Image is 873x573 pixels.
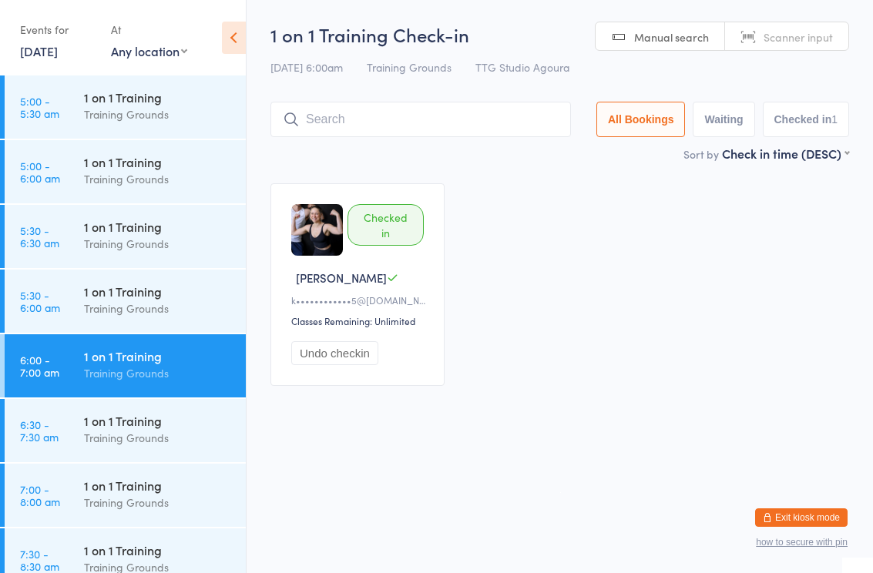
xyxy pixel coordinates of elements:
[634,29,709,45] span: Manual search
[20,548,59,572] time: 7:30 - 8:30 am
[20,483,60,508] time: 7:00 - 8:00 am
[5,140,246,203] a: 5:00 -6:00 am1 on 1 TrainingTraining Grounds
[755,508,848,527] button: Exit kiosk mode
[20,159,60,184] time: 5:00 - 6:00 am
[20,224,59,249] time: 5:30 - 6:30 am
[84,347,233,364] div: 1 on 1 Training
[367,59,452,75] span: Training Grounds
[84,235,233,253] div: Training Grounds
[84,412,233,429] div: 1 on 1 Training
[831,113,838,126] div: 1
[291,341,378,365] button: Undo checkin
[20,289,60,313] time: 5:30 - 6:00 am
[84,494,233,511] div: Training Grounds
[20,17,96,42] div: Events for
[20,42,58,59] a: [DATE]
[722,145,849,162] div: Check in time (DESC)
[84,106,233,123] div: Training Grounds
[5,205,246,268] a: 5:30 -6:30 am1 on 1 TrainingTraining Grounds
[111,17,187,42] div: At
[764,29,833,45] span: Scanner input
[84,429,233,447] div: Training Grounds
[84,153,233,170] div: 1 on 1 Training
[270,59,343,75] span: [DATE] 6:00am
[84,170,233,188] div: Training Grounds
[84,283,233,300] div: 1 on 1 Training
[20,95,59,119] time: 5:00 - 5:30 am
[683,146,719,162] label: Sort by
[348,204,424,246] div: Checked in
[84,477,233,494] div: 1 on 1 Training
[84,300,233,317] div: Training Grounds
[84,89,233,106] div: 1 on 1 Training
[20,418,59,443] time: 6:30 - 7:30 am
[596,102,686,137] button: All Bookings
[20,354,59,378] time: 6:00 - 7:00 am
[5,75,246,139] a: 5:00 -5:30 am1 on 1 TrainingTraining Grounds
[84,218,233,235] div: 1 on 1 Training
[291,314,428,327] div: Classes Remaining: Unlimited
[270,102,571,137] input: Search
[5,464,246,527] a: 7:00 -8:00 am1 on 1 TrainingTraining Grounds
[5,399,246,462] a: 6:30 -7:30 am1 on 1 TrainingTraining Grounds
[475,59,569,75] span: TTG Studio Agoura
[291,293,428,307] div: k••••••••••••5@[DOMAIN_NAME]
[111,42,187,59] div: Any location
[296,270,387,286] span: [PERSON_NAME]
[5,334,246,397] a: 6:00 -7:00 am1 on 1 TrainingTraining Grounds
[84,364,233,382] div: Training Grounds
[84,541,233,558] div: 1 on 1 Training
[5,270,246,333] a: 5:30 -6:00 am1 on 1 TrainingTraining Grounds
[270,22,849,47] h2: 1 on 1 Training Check-in
[291,204,343,256] img: image1722972595.png
[763,102,850,137] button: Checked in1
[756,537,848,548] button: how to secure with pin
[693,102,754,137] button: Waiting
